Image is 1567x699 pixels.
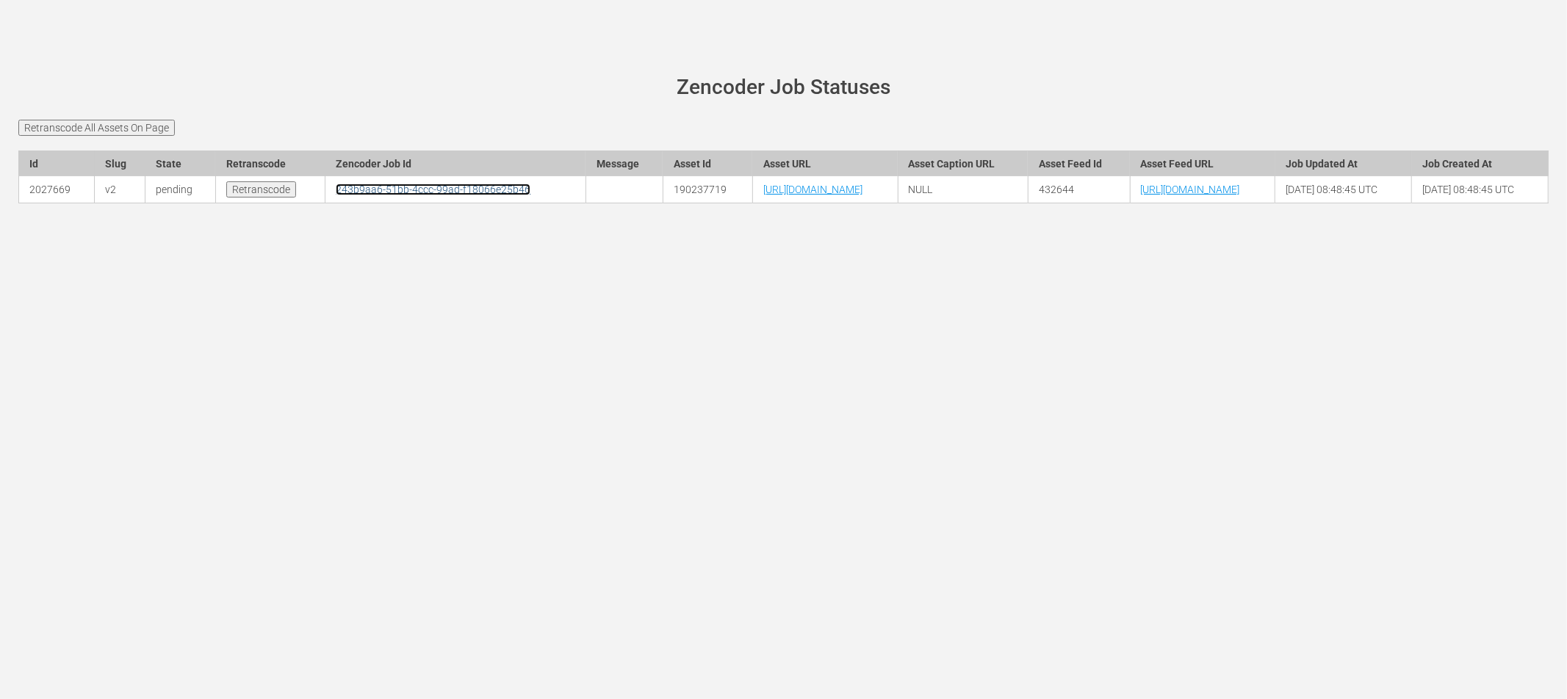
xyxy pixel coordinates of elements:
[1275,151,1412,176] th: Job Updated At
[39,76,1528,99] h1: Zencoder Job Statuses
[18,120,175,136] input: Retranscode All Assets On Page
[145,176,215,203] td: pending
[215,151,325,176] th: Retranscode
[1028,176,1130,203] td: 432644
[1130,151,1275,176] th: Asset Feed URL
[19,176,95,203] td: 2027669
[94,151,145,176] th: Slug
[663,176,752,203] td: 190237719
[1412,151,1549,176] th: Job Created At
[226,181,296,198] input: Retranscode
[663,151,752,176] th: Asset Id
[1275,176,1412,203] td: [DATE] 08:48:45 UTC
[763,184,862,195] a: [URL][DOMAIN_NAME]
[586,151,663,176] th: Message
[1412,176,1549,203] td: [DATE] 08:48:45 UTC
[1141,184,1240,195] a: [URL][DOMAIN_NAME]
[1028,151,1130,176] th: Asset Feed Id
[898,176,1028,203] td: NULL
[898,151,1028,176] th: Asset Caption URL
[19,151,95,176] th: Id
[145,151,215,176] th: State
[336,184,530,195] a: 243b9aa6-51bb-4ccc-99ad-f18066e25b46
[94,176,145,203] td: v2
[325,151,586,176] th: Zencoder Job Id
[752,151,898,176] th: Asset URL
